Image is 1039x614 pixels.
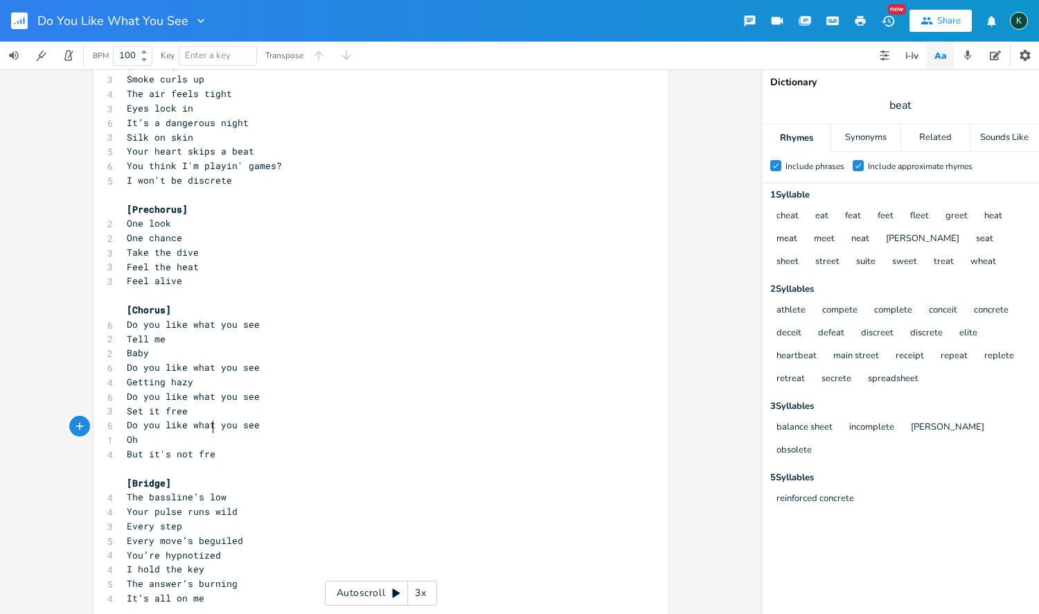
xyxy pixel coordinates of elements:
[868,374,918,385] button: spreadsheet
[127,563,204,575] span: I hold the key
[770,402,1031,411] div: 3 Syllable s
[127,318,260,331] span: Do you like what you see
[325,581,437,606] div: Autoscroll
[770,285,1031,294] div: 2 Syllable s
[945,211,968,222] button: greet
[815,211,828,222] button: eat
[127,131,193,143] span: Silk on skin
[889,98,912,114] span: beat
[910,328,943,340] button: discrete
[878,211,894,222] button: feet
[776,256,799,268] button: sheet
[911,422,984,434] button: [PERSON_NAME]
[127,361,260,374] span: Do you like what you see
[127,261,199,273] span: Feel the heat
[929,305,957,317] button: conceit
[861,328,894,340] button: discreet
[776,374,805,385] button: retreat
[849,422,894,434] button: incomplete
[776,422,833,434] button: balance sheet
[831,124,900,152] div: Synonyms
[127,203,188,216] span: [Prechorus]
[874,8,902,33] button: New
[970,256,996,268] button: wheat
[910,211,929,222] button: fleet
[822,374,851,385] button: secrete
[127,116,249,129] span: It’s a dangerous night
[127,347,149,359] span: Baby
[127,577,238,590] span: The answer’s burning
[762,124,831,152] div: Rhymes
[161,51,175,60] div: Key
[127,520,182,532] span: Every step
[892,256,917,268] button: sweet
[851,234,869,245] button: neat
[785,162,844,170] div: Include phrases
[127,333,166,345] span: Tell me
[974,305,1009,317] button: concrete
[845,211,861,222] button: feat
[818,328,844,340] button: defeat
[127,246,199,258] span: Take the dive
[959,328,977,340] button: elite
[909,10,972,32] button: Share
[776,328,801,340] button: deceit
[896,351,924,362] button: receipt
[127,102,193,114] span: Eyes lock in
[127,405,188,417] span: Set it free
[127,231,182,244] span: One chance
[127,87,232,100] span: The air feels tight
[127,534,243,547] span: Every move’s beguiled
[127,419,260,431] span: Do you like what you see
[93,52,109,60] div: BPM
[770,78,1031,87] div: Dictionary
[127,159,282,172] span: You think I'm playin' games?
[888,4,906,15] div: New
[868,162,973,170] div: Include approximate rhymes
[127,274,182,287] span: Feel alive
[776,445,812,457] button: obsolete
[934,256,954,268] button: treat
[776,211,799,222] button: cheat
[976,234,993,245] button: seat
[776,493,854,505] button: reinforced concrete
[127,145,254,157] span: Your heart skips a beat
[127,376,193,388] span: Getting hazy
[770,473,1031,482] div: 5 Syllable s
[127,448,215,460] span: But it's not fre
[814,234,835,245] button: meet
[941,351,968,362] button: repeat
[127,174,232,186] span: I won't be discrete
[127,549,221,561] span: You’re hypnotized
[127,433,138,446] span: Oh
[185,49,231,62] span: Enter a key
[970,124,1039,152] div: Sounds Like
[1010,12,1028,30] div: Koval
[127,491,227,503] span: The bassline’s low
[127,505,238,518] span: Your pulse runs wild
[127,592,204,604] span: It’s all on me
[937,15,961,27] div: Share
[127,390,260,403] span: Do you like what you see
[37,15,188,27] span: Do You Like What You See
[815,256,840,268] button: street
[127,59,177,71] span: [Verse 2]
[833,351,879,362] button: main street
[776,351,817,362] button: heartbeat
[886,234,959,245] button: [PERSON_NAME]
[265,51,303,60] div: Transpose
[856,256,876,268] button: suite
[127,73,204,85] span: Smoke curls up
[1010,5,1028,37] button: K
[822,305,858,317] button: compete
[127,477,171,489] span: [Bridge]
[408,581,433,606] div: 3x
[901,124,970,152] div: Related
[127,304,171,316] span: [Chorus]
[984,351,1014,362] button: replete
[984,211,1002,222] button: heat
[127,217,171,229] span: One look
[770,191,1031,200] div: 1 Syllable
[776,305,806,317] button: athlete
[874,305,912,317] button: complete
